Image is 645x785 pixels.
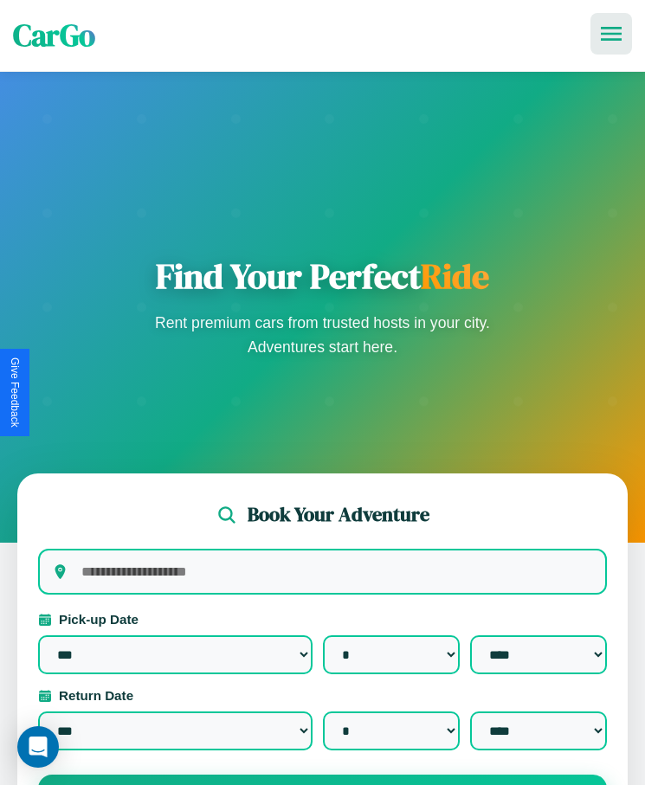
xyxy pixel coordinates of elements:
div: Give Feedback [9,357,21,428]
h2: Book Your Adventure [248,501,429,528]
span: CarGo [13,15,95,56]
label: Pick-up Date [38,612,607,627]
p: Rent premium cars from trusted hosts in your city. Adventures start here. [150,311,496,359]
span: Ride [421,253,489,299]
div: Open Intercom Messenger [17,726,59,768]
h1: Find Your Perfect [150,255,496,297]
label: Return Date [38,688,607,703]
